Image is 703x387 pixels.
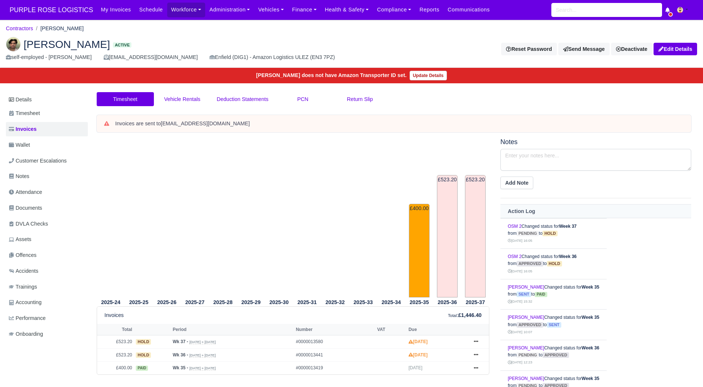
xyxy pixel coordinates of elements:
td: #0000013419 [294,362,375,374]
small: [DATE] 12:23 [508,360,532,364]
span: Accounting [9,298,42,307]
a: Details [6,93,88,107]
span: Performance [9,314,46,322]
button: Add Note [500,177,533,189]
a: [PERSON_NAME] [508,285,544,290]
a: [PERSON_NAME] [508,345,544,351]
small: [DATE] 16:05 [508,238,532,243]
span: hold [547,261,562,266]
span: sent [517,292,531,297]
a: Update Details [410,71,447,80]
span: Onboarding [9,330,43,338]
td: Changed status for from to [500,249,607,279]
a: Deactivate [611,43,652,55]
h5: Notes [500,138,691,146]
td: £523.20 [97,348,134,362]
span: hold [542,231,558,236]
td: £523.20 [437,175,458,297]
a: DVLA Checks [6,217,88,231]
td: #0000013580 [294,335,375,349]
strong: £1,446.40 [458,312,482,318]
span: hold [136,352,151,358]
a: Workforce [167,3,206,17]
button: Reset Password [501,43,556,55]
th: 2025-37 [461,298,489,307]
th: 2025-33 [349,298,377,307]
input: Search... [551,3,662,17]
a: OSM 2 [508,254,521,259]
th: 2025-24 [97,298,125,307]
th: 2025-26 [153,298,181,307]
span: Trainings [9,283,37,291]
th: 2025-34 [377,298,405,307]
div: Darwin Clark [0,31,703,68]
small: [DATE] » [DATE] [189,340,216,344]
strong: Week 36 [559,254,577,259]
a: Deduction Statements [211,92,274,107]
strong: [DATE] [409,352,428,358]
span: Accidents [9,267,38,275]
span: Offences [9,251,37,259]
span: hold [136,339,151,345]
span: [DATE] [409,365,423,370]
span: DVLA Checks [9,220,48,228]
h6: Invoices [104,312,124,318]
span: Timesheet [9,109,40,118]
span: approved [517,261,543,266]
span: pending [517,352,539,358]
strong: Week 35 [582,285,599,290]
span: sent [547,322,561,328]
strong: Week 37 [559,224,577,229]
th: 2025-35 [405,298,433,307]
div: Invoices are sent to [115,120,684,128]
li: [PERSON_NAME] [33,24,84,33]
a: Customer Escalations [6,154,88,168]
a: Offences [6,248,88,262]
th: 2025-36 [433,298,461,307]
div: self-employed - [PERSON_NAME] [6,53,92,62]
a: Schedule [135,3,167,17]
a: [PERSON_NAME] [508,376,544,381]
a: Accidents [6,264,88,278]
span: approved [542,352,569,358]
td: £523.20 [465,175,486,297]
td: Changed status for from to [500,279,607,310]
a: Trainings [6,280,88,294]
strong: [DATE] [409,339,428,344]
span: paid [136,366,148,371]
a: Timesheet [97,92,154,107]
a: Vehicles [254,3,288,17]
div: Enfield (DIG1) - Amazon Logistics ULEZ (EN3 7PZ) [210,53,335,62]
div: [EMAIL_ADDRESS][DOMAIN_NAME] [104,53,198,62]
a: PCN [274,92,331,107]
th: 2025-32 [321,298,349,307]
a: Vehicle Rentals [154,92,211,107]
th: 2025-28 [209,298,237,307]
th: Action Log [500,205,691,218]
a: Send Message [558,43,610,55]
a: Invoices [6,122,88,136]
a: Edit Details [654,43,697,55]
small: [DATE] 16:05 [508,269,532,273]
a: Contractors [6,25,33,31]
th: 2025-31 [293,298,321,307]
a: OSM 2 [508,224,521,229]
a: Timesheet [6,106,88,121]
a: Finance [288,3,321,17]
small: Total [448,313,457,318]
th: 2025-29 [237,298,265,307]
a: Reports [416,3,444,17]
a: Documents [6,201,88,215]
a: My Invoices [97,3,135,17]
a: Wallet [6,138,88,152]
th: Due [407,324,467,335]
span: Documents [9,204,42,212]
span: Customer Escalations [9,157,67,165]
span: Assets [9,235,31,244]
small: [DATE] » [DATE] [189,353,216,358]
span: [PERSON_NAME] [24,39,110,49]
span: pending [517,231,539,236]
strong: Wk 36 - [173,352,188,358]
strong: [EMAIL_ADDRESS][DOMAIN_NAME] [161,121,250,126]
